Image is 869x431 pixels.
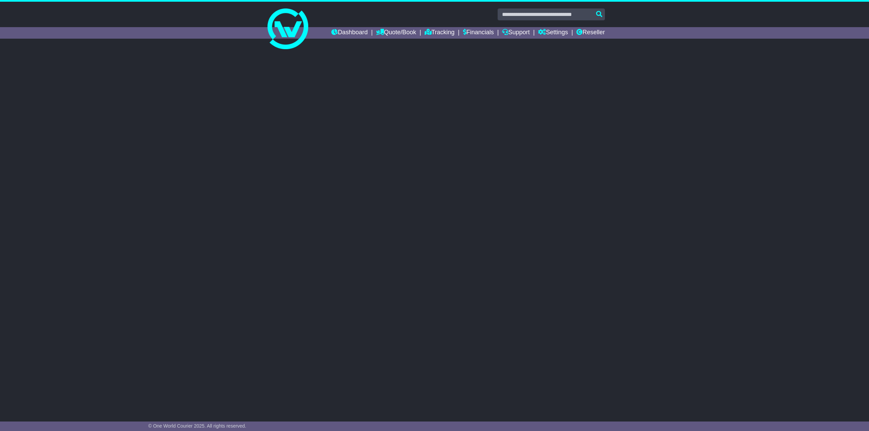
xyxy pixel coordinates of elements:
[376,27,416,39] a: Quote/Book
[576,27,605,39] a: Reseller
[463,27,494,39] a: Financials
[538,27,568,39] a: Settings
[502,27,530,39] a: Support
[148,423,246,429] span: © One World Courier 2025. All rights reserved.
[331,27,368,39] a: Dashboard
[425,27,455,39] a: Tracking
